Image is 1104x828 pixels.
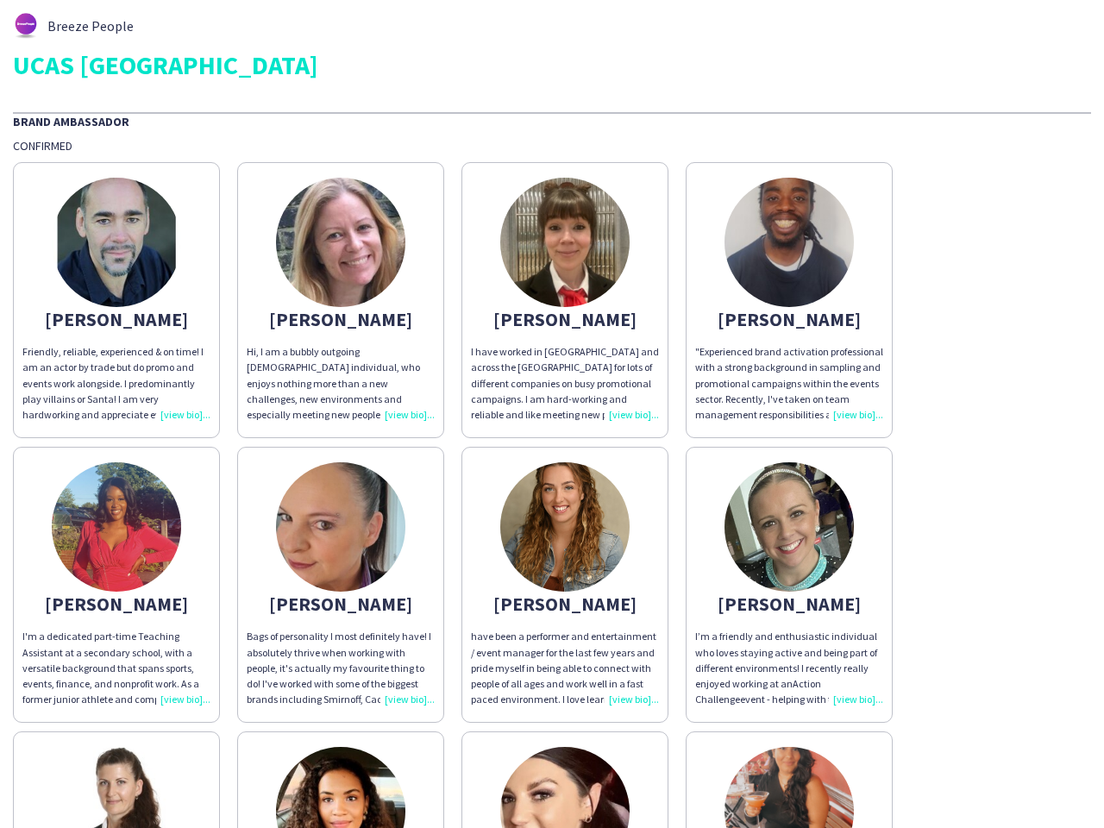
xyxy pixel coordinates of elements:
img: thumb-652e972422d89.jpg [52,178,181,307]
div: [PERSON_NAME] [247,311,435,327]
div: UCAS [GEOGRAPHIC_DATA] [13,52,1091,78]
img: thumb-62876bd588459.png [13,13,39,39]
img: thumb-8c73311f-aeff-4a09-8fc7-a5f7851c7697.png [52,462,181,592]
div: Bags of personality I most definitely have! I absolutely thrive when working with people, it's ac... [247,629,435,707]
span: have been a performer and entertainment / event manager for the last few years and pride myself i... [471,630,656,721]
div: I have worked in [GEOGRAPHIC_DATA] and across the [GEOGRAPHIC_DATA] for lots of different compani... [471,344,659,423]
div: Hi, I am a bubbly outgoing [DEMOGRAPHIC_DATA] individual, who enjoys nothing more than a new chal... [247,344,435,423]
div: Confirmed [13,138,1091,154]
img: thumb-2ef8194c-2f48-42b8-9093-bacbfb13637a.jpg [724,462,854,592]
div: Brand Ambassador [13,112,1091,129]
div: I’m a friendly and enthusiastic individual who loves staying active and being part of different e... [695,629,883,707]
img: thumb-67bedce0844ef.jpeg [500,178,630,307]
div: [PERSON_NAME] [471,596,659,612]
div: [PERSON_NAME] [695,596,883,612]
div: [PERSON_NAME] [22,596,210,612]
span: Breeze People [47,18,134,34]
img: thumb-67cef8b3ae41f.jpg [724,178,854,307]
div: [PERSON_NAME] [471,311,659,327]
div: [PERSON_NAME] [695,311,883,327]
div: [PERSON_NAME] [247,596,435,612]
span: Friendly, reliable, experienced & on time! I am an actor by trade but do promo and events work al... [22,345,204,467]
p: I'm a dedicated part-time Teaching Assistant at a secondary school, with a versatile background t... [22,629,210,707]
img: thumb-7b9f257b-873d-4b5c-935a-00af793ece76.jpg [500,462,630,592]
div: [PERSON_NAME] [22,311,210,327]
img: thumb-67c877f669af2.jpg [276,462,405,592]
img: thumb-65d371e1cd1b6.jpg [276,178,405,307]
div: "Experienced brand activation professional with a strong background in sampling and promotional c... [695,344,883,423]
